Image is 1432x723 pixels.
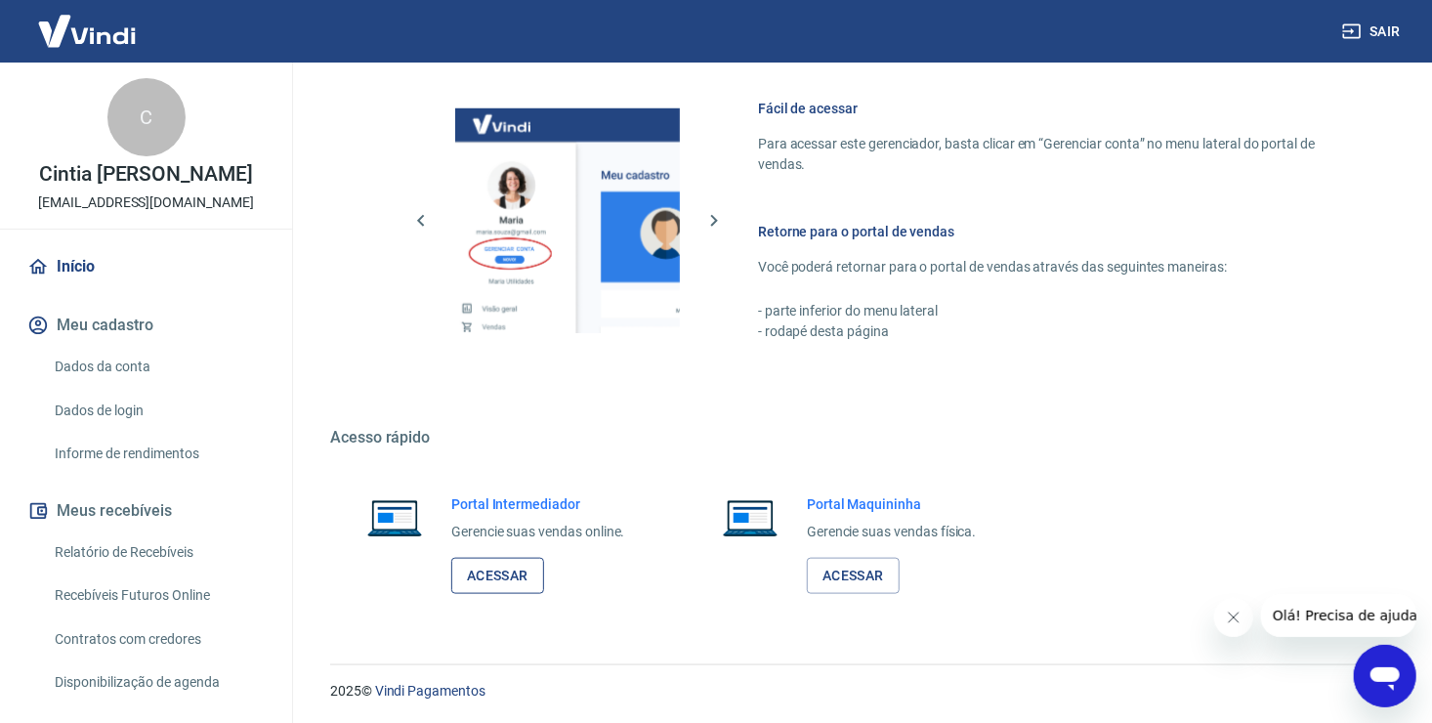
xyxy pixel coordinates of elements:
[1261,594,1416,637] iframe: Mensagem da empresa
[23,489,269,532] button: Meus recebíveis
[47,575,269,616] a: Recebíveis Futuros Online
[758,301,1338,321] p: - parte inferior do menu lateral
[12,14,164,29] span: Olá! Precisa de ajuda?
[375,683,485,699] a: Vindi Pagamentos
[1214,598,1253,637] iframe: Fechar mensagem
[47,434,269,474] a: Informe de rendimentos
[807,558,900,594] a: Acessar
[47,662,269,702] a: Disponibilização de agenda
[107,78,186,156] div: C
[455,108,680,333] img: Imagem da dashboard mostrando o botão de gerenciar conta na sidebar no lado esquerdo
[23,1,150,61] img: Vindi
[330,681,1385,702] p: 2025 ©
[23,245,269,288] a: Início
[807,522,977,542] p: Gerencie suas vendas física.
[47,619,269,659] a: Contratos com credores
[451,522,625,542] p: Gerencie suas vendas online.
[758,257,1338,277] p: Você poderá retornar para o portal de vendas através das seguintes maneiras:
[330,428,1385,447] h5: Acesso rápido
[807,494,977,514] h6: Portal Maquininha
[758,99,1338,118] h6: Fácil de acessar
[47,347,269,387] a: Dados da conta
[709,494,791,541] img: Imagem de um notebook aberto
[758,134,1338,175] p: Para acessar este gerenciador, basta clicar em “Gerenciar conta” no menu lateral do portal de ven...
[47,532,269,573] a: Relatório de Recebíveis
[23,304,269,347] button: Meu cadastro
[758,321,1338,342] p: - rodapé desta página
[451,494,625,514] h6: Portal Intermediador
[1354,645,1416,707] iframe: Botão para abrir a janela de mensagens
[758,222,1338,241] h6: Retorne para o portal de vendas
[354,494,436,541] img: Imagem de um notebook aberto
[451,558,544,594] a: Acessar
[47,391,269,431] a: Dados de login
[1338,14,1409,50] button: Sair
[39,164,253,185] p: Cintia [PERSON_NAME]
[38,192,254,213] p: [EMAIL_ADDRESS][DOMAIN_NAME]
